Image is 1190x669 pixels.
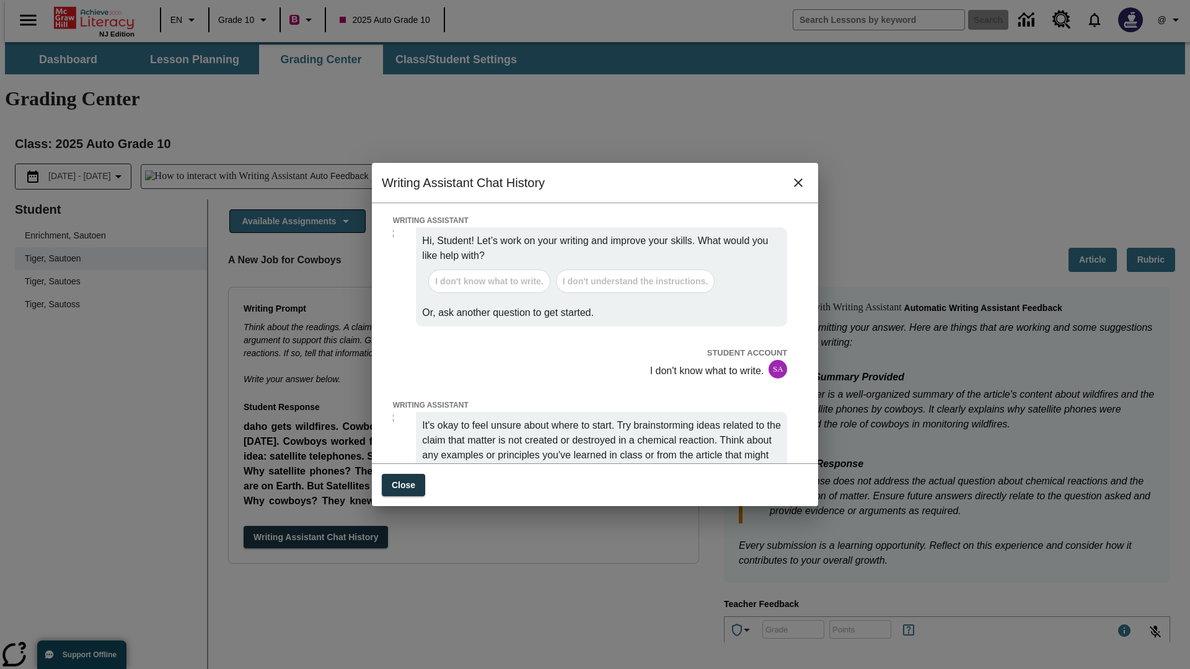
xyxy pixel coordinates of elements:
[769,360,787,378] div: SA
[393,346,788,360] p: STUDENT ACCOUNT
[384,412,420,429] img: Writing Assistant icon
[393,398,788,412] p: WRITING ASSISTANT
[422,305,781,320] p: Or, ask another question to get started.
[422,234,781,263] p: Hi, Student! Let’s work on your writing and improve your skills. What would you like help with?
[422,263,721,300] div: Default questions for Users
[650,364,764,378] p: I don't know what to write.
[422,418,781,507] p: It's okay to feel unsure about where to start. Try brainstorming ideas related to the claim that ...
[372,163,818,203] h2: Writing Assistant Chat History
[382,474,425,497] button: Close
[384,227,420,245] img: Writing Assistant icon
[393,214,788,227] p: WRITING ASSISTANT
[788,173,808,193] button: close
